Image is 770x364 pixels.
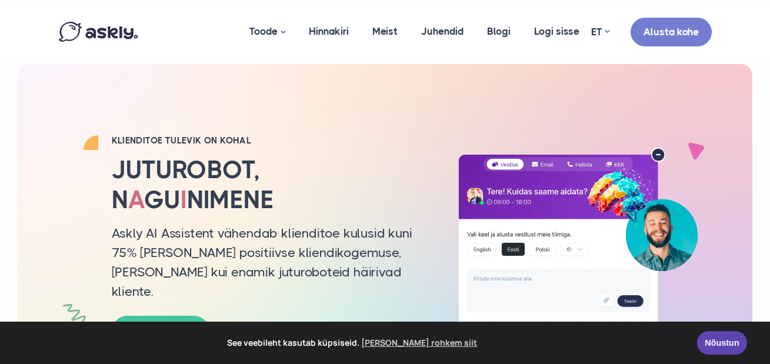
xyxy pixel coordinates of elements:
[359,334,479,352] a: learn more about cookies
[697,331,747,355] a: Nõustun
[522,3,591,60] a: Logi sisse
[591,24,609,41] a: ET
[297,3,361,60] a: Hinnakiri
[112,316,209,347] a: Broneeri demo
[112,223,429,301] p: Askly AI Assistent vähendab klienditoe kulusid kuni 75% [PERSON_NAME] positiivse kliendikogemuse,...
[409,3,475,60] a: Juhendid
[361,3,409,60] a: Meist
[59,22,138,42] img: Askly
[181,186,186,214] span: i
[17,334,689,352] span: See veebileht kasutab küpsiseid.
[112,155,429,215] h1: Juturobot, n gu nimene
[238,3,297,61] a: Toode
[475,3,522,60] a: Blogi
[112,135,429,146] h2: Klienditoe tulevik on kohal
[631,18,712,46] a: Alusta kohe
[128,186,144,214] span: a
